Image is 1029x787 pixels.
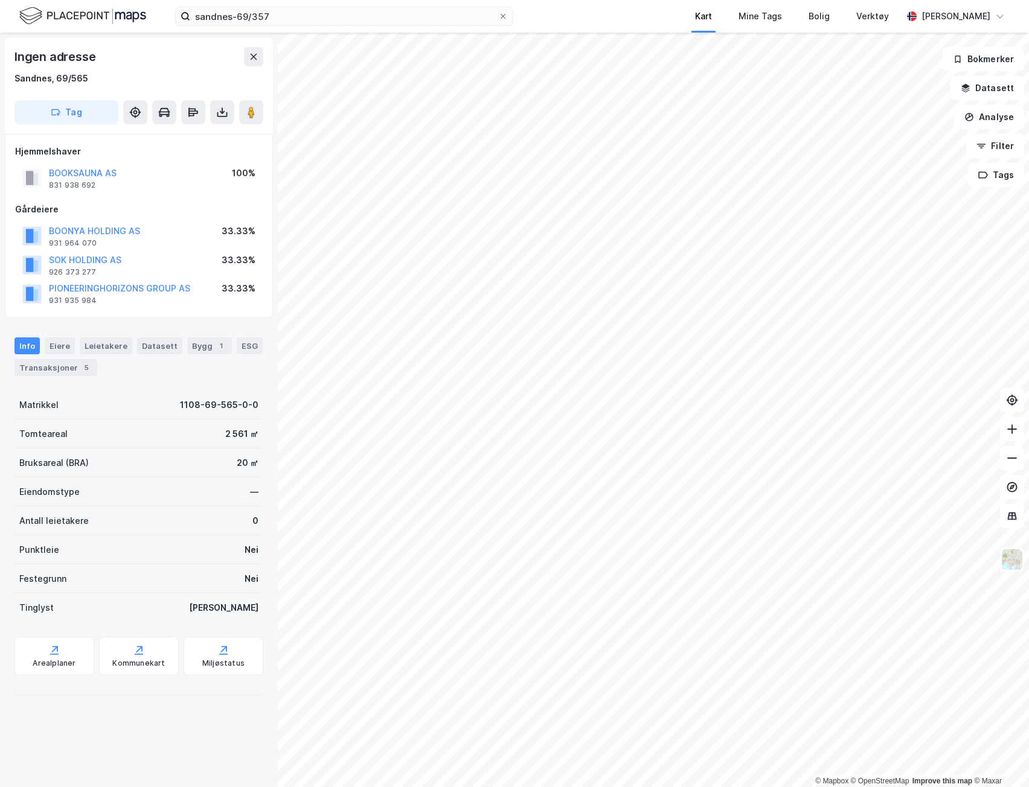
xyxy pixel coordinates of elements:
div: 931 935 984 [49,296,97,305]
div: 1 [215,340,227,352]
div: Miljøstatus [202,658,245,668]
button: Analyse [954,105,1024,129]
div: Sandnes, 69/565 [14,71,88,86]
div: — [250,485,258,499]
div: Ingen adresse [14,47,98,66]
button: Tag [14,100,118,124]
div: 1108-69-565-0-0 [180,398,258,412]
div: 100% [232,166,255,180]
button: Filter [966,134,1024,158]
div: Eiendomstype [19,485,80,499]
div: Matrikkel [19,398,59,412]
div: Eiere [45,337,75,354]
div: 5 [80,362,92,374]
div: Bygg [187,337,232,354]
div: 33.33% [222,224,255,238]
div: ESG [237,337,263,354]
input: Søk på adresse, matrikkel, gårdeiere, leietakere eller personer [190,7,498,25]
button: Tags [968,163,1024,187]
div: 33.33% [222,253,255,267]
div: Kommunekart [112,658,165,668]
div: Bolig [809,9,830,24]
div: Info [14,337,40,354]
button: Datasett [950,76,1024,100]
div: 926 373 277 [49,267,96,277]
div: [PERSON_NAME] [922,9,990,24]
div: Arealplaner [33,658,75,668]
a: Mapbox [815,777,848,785]
div: Tinglyst [19,601,54,615]
div: 931 964 070 [49,238,97,248]
div: Datasett [137,337,182,354]
div: Punktleie [19,543,59,557]
button: Bokmerker [943,47,1024,71]
a: Improve this map [912,777,972,785]
div: Leietakere [80,337,132,354]
div: Tomteareal [19,427,68,441]
div: Kontrollprogram for chat [969,729,1029,787]
div: [PERSON_NAME] [189,601,258,615]
div: Antall leietakere [19,514,89,528]
div: 0 [252,514,258,528]
div: Nei [245,543,258,557]
div: Transaksjoner [14,359,97,376]
div: 2 561 ㎡ [225,427,258,441]
div: Kart [695,9,712,24]
div: 33.33% [222,281,255,296]
div: Nei [245,572,258,586]
img: logo.f888ab2527a4732fd821a326f86c7f29.svg [19,5,146,27]
div: Verktøy [856,9,889,24]
a: OpenStreetMap [851,777,909,785]
div: Hjemmelshaver [15,144,263,159]
div: 831 938 692 [49,180,95,190]
div: 20 ㎡ [237,456,258,470]
div: Mine Tags [739,9,782,24]
img: Z [1001,548,1024,571]
div: Festegrunn [19,572,66,586]
div: Gårdeiere [15,202,263,217]
iframe: Chat Widget [969,729,1029,787]
div: Bruksareal (BRA) [19,456,89,470]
